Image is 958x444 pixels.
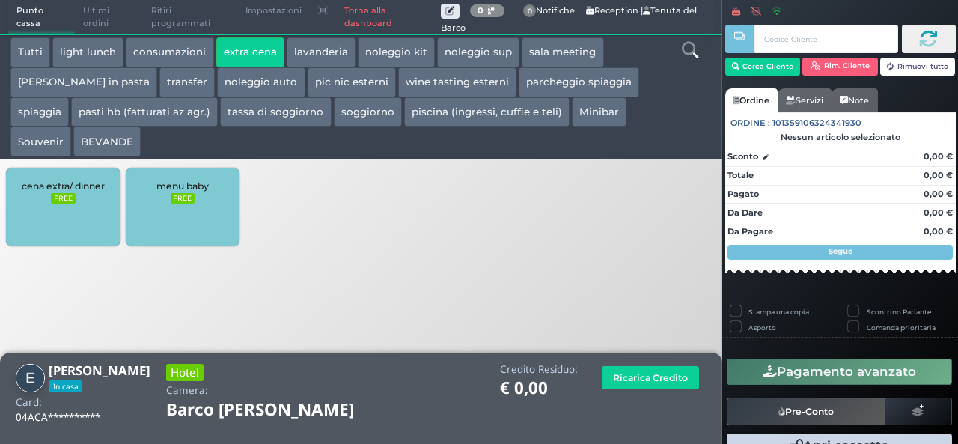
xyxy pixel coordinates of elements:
label: Asporto [748,323,776,332]
button: consumazioni [126,37,213,67]
button: Cerca Cliente [725,58,801,76]
strong: 0,00 € [924,189,953,199]
button: Pre-Conto [727,398,885,425]
img: Eva Hauser [16,364,45,393]
strong: Da Pagare [727,226,773,237]
button: noleggio auto [217,67,305,97]
div: Nessun articolo selezionato [725,132,956,142]
button: [PERSON_NAME] in pasta [10,67,157,97]
button: tassa di soggiorno [220,97,331,127]
span: cena extra/ dinner [22,180,105,192]
button: pic nic esterni [308,67,396,97]
button: piscina (ingressi, cuffie e teli) [404,97,570,127]
strong: 0,00 € [924,170,953,180]
strong: 0,00 € [924,226,953,237]
a: Note [832,88,877,112]
span: Ultimi ordini [75,1,143,34]
h1: Barco [PERSON_NAME] [166,401,396,419]
small: FREE [51,193,75,204]
button: light lunch [52,37,123,67]
span: menu baby [156,180,209,192]
button: Rim. Cliente [802,58,878,76]
h1: € 0,00 [500,379,578,398]
b: [PERSON_NAME] [49,362,150,379]
span: 101359106324341930 [772,117,861,130]
button: parcheggio spiaggia [519,67,639,97]
button: extra cena [216,37,284,67]
button: Pagamento avanzato [727,359,952,384]
strong: Segue [829,246,852,256]
small: FREE [171,193,195,204]
button: Minibar [572,97,626,127]
strong: Pagato [727,189,759,199]
a: Torna alla dashboard [336,1,440,34]
a: Ordine [725,88,778,112]
span: Ritiri programmati [143,1,237,34]
button: sala meeting [522,37,603,67]
h4: Card: [16,397,42,408]
span: Ordine : [730,117,770,130]
input: Codice Cliente [754,25,897,53]
button: Souvenir [10,127,71,156]
span: 0 [523,4,537,18]
button: BEVANDE [73,127,141,156]
h4: Camera: [166,385,208,396]
button: noleggio sup [437,37,519,67]
button: Rimuovi tutto [880,58,956,76]
h3: Hotel [166,364,204,381]
b: 0 [478,5,483,16]
button: noleggio kit [358,37,435,67]
button: soggiorno [334,97,402,127]
h4: Credito Residuo: [500,364,578,375]
button: Ricarica Credito [602,366,699,389]
label: Stampa una copia [748,307,809,317]
button: pasti hb (fatturati az agr.) [71,97,218,127]
strong: Sconto [727,150,758,163]
span: In casa [49,380,82,392]
button: spiaggia [10,97,69,127]
span: Impostazioni [237,1,310,22]
label: Comanda prioritaria [867,323,936,332]
label: Scontrino Parlante [867,307,931,317]
strong: Da Dare [727,207,763,218]
button: transfer [159,67,215,97]
button: Tutti [10,37,50,67]
a: Servizi [778,88,832,112]
strong: Totale [727,170,754,180]
strong: 0,00 € [924,207,953,218]
button: lavanderia [287,37,356,67]
span: Punto cassa [8,1,76,34]
strong: 0,00 € [924,151,953,162]
button: wine tasting esterni [398,67,516,97]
